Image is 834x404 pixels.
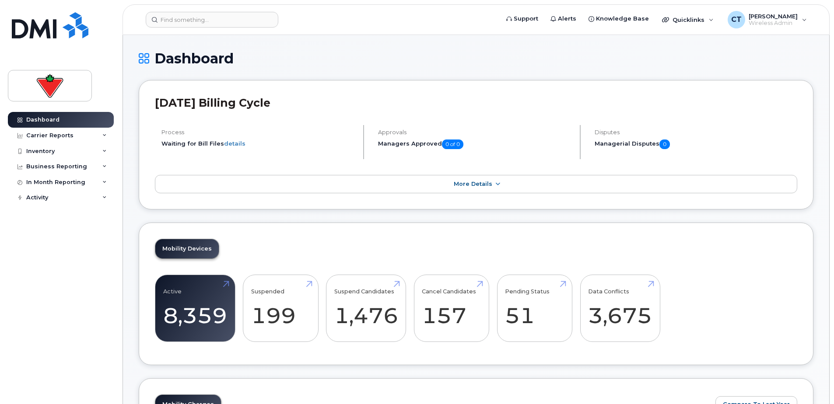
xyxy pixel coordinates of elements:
a: Suspend Candidates 1,476 [334,279,398,337]
h4: Process [161,129,356,136]
a: Pending Status 51 [505,279,564,337]
h4: Disputes [595,129,797,136]
a: details [224,140,245,147]
a: Active 8,359 [163,279,227,337]
h5: Managerial Disputes [595,139,797,149]
li: Waiting for Bill Files [161,139,356,148]
a: Cancel Candidates 157 [422,279,481,337]
a: Data Conflicts 3,675 [588,279,652,337]
a: Suspended 199 [251,279,310,337]
span: 0 of 0 [442,139,463,149]
span: 0 [659,139,670,149]
h4: Approvals [378,129,572,136]
a: Mobility Devices [155,239,219,258]
h1: Dashboard [139,51,813,66]
span: More Details [454,181,492,187]
h5: Managers Approved [378,139,572,149]
h2: [DATE] Billing Cycle [155,96,797,109]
